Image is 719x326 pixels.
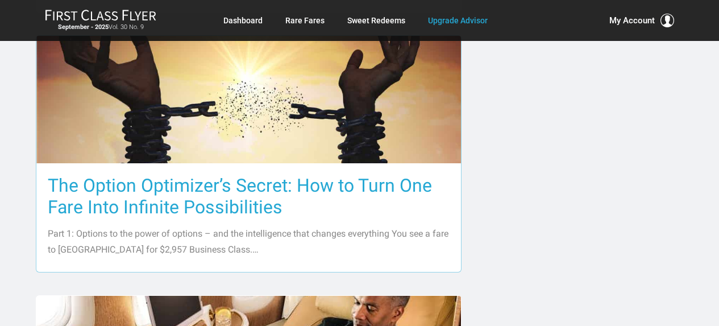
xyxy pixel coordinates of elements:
[48,175,450,218] h3: The Option Optimizer’s Secret: How to Turn One Fare Into Infinite Possibilities
[428,10,488,31] a: Upgrade Advisor
[347,10,405,31] a: Sweet Redeems
[36,35,462,273] a: The Option Optimizer’s Secret: How to Turn One Fare Into Infinite Possibilities Part 1: Options t...
[58,23,109,31] strong: September - 2025
[285,10,325,31] a: Rare Fares
[48,226,450,258] p: Part 1: Options to the power of options – and the intelligence that changes everything You see a ...
[223,10,263,31] a: Dashboard
[609,14,674,27] button: My Account
[45,9,156,21] img: First Class Flyer
[609,14,655,27] span: My Account
[45,9,156,32] a: First Class FlyerSeptember - 2025Vol. 30 No. 9
[45,23,156,31] small: Vol. 30 No. 9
